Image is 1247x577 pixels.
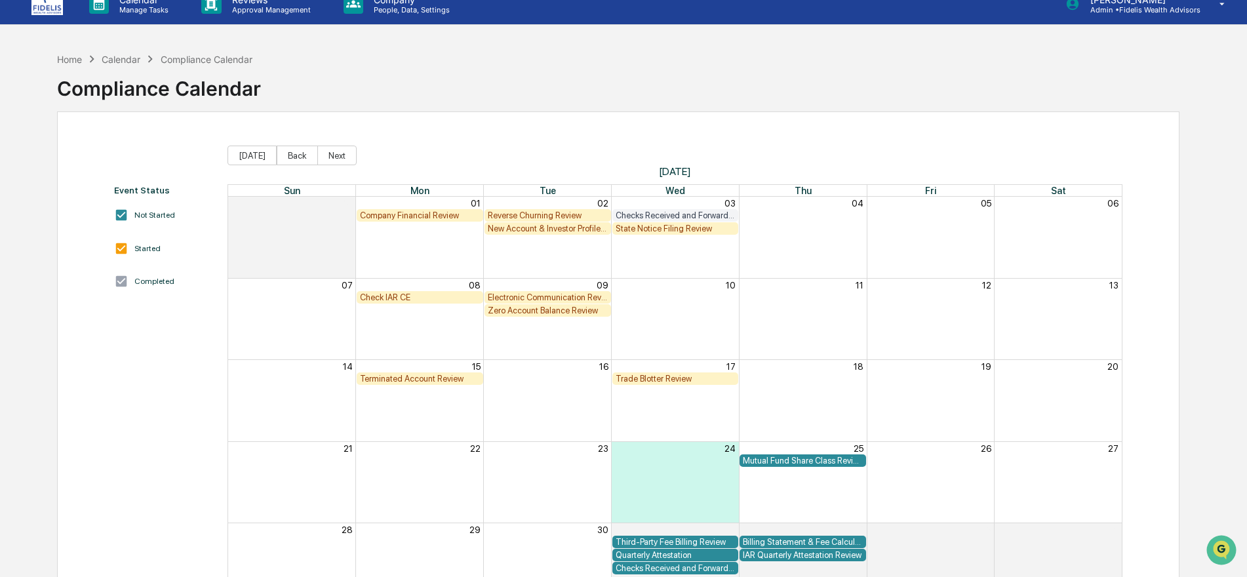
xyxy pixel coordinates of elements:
[1080,5,1200,14] p: Admin • Fidelis Wealth Advisors
[1108,443,1118,454] button: 27
[130,222,159,232] span: Pylon
[854,361,863,372] button: 18
[228,146,277,165] button: [DATE]
[1109,280,1118,290] button: 13
[360,374,480,384] div: Terminated Account Review
[616,374,736,384] div: Trade Blotter Review
[1107,361,1118,372] button: 20
[488,210,608,220] div: Reverse Churning Review
[363,5,456,14] p: People, Data, Settings
[57,54,82,65] div: Home
[852,525,863,535] button: 02
[665,185,685,196] span: Wed
[469,525,481,535] button: 29
[981,361,991,372] button: 19
[228,165,1122,178] span: [DATE]
[616,224,736,233] div: State Notice Filing Review
[1051,185,1066,196] span: Sat
[852,198,863,209] button: 04
[109,5,175,14] p: Manage Tasks
[45,100,215,113] div: Start new chat
[743,537,863,547] div: Billing Statement & Fee Calculations Report Review
[795,185,812,196] span: Thu
[472,361,481,372] button: 15
[488,292,608,302] div: Electronic Communication Review
[344,198,353,209] button: 31
[724,198,736,209] button: 03
[726,525,736,535] button: 01
[471,198,481,209] button: 01
[488,224,608,233] div: New Account & Investor Profile Review
[344,443,353,454] button: 21
[134,244,161,253] div: Started
[95,167,106,177] div: 🗄️
[26,165,85,178] span: Preclearance
[599,361,608,372] button: 16
[925,185,936,196] span: Fri
[616,550,736,560] div: Quarterly Attestation
[277,146,318,165] button: Back
[342,525,353,535] button: 28
[134,210,175,220] div: Not Started
[743,456,863,466] div: Mutual Fund Share Class Review
[597,280,608,290] button: 09
[108,165,163,178] span: Attestations
[981,198,991,209] button: 05
[724,443,736,454] button: 24
[540,185,556,196] span: Tue
[102,54,140,65] div: Calendar
[616,563,736,573] div: Checks Received and Forwarded Log
[284,185,300,196] span: Sun
[982,280,991,290] button: 12
[980,525,991,535] button: 03
[488,306,608,315] div: Zero Account Balance Review
[343,361,353,372] button: 14
[360,292,480,302] div: Check IAR CE
[598,443,608,454] button: 23
[360,210,480,220] div: Company Financial Review
[743,550,863,560] div: IAR Quarterly Attestation Review
[134,277,174,286] div: Completed
[469,280,481,290] button: 08
[1107,525,1118,535] button: 04
[726,280,736,290] button: 10
[13,28,239,49] p: How can we help?
[616,210,736,220] div: Checks Received and Forwarded Log
[26,190,83,203] span: Data Lookup
[222,5,317,14] p: Approval Management
[981,443,991,454] button: 26
[856,280,863,290] button: 11
[726,361,736,372] button: 17
[1107,198,1118,209] button: 06
[854,443,863,454] button: 25
[410,185,429,196] span: Mon
[597,198,608,209] button: 02
[161,54,252,65] div: Compliance Calendar
[92,222,159,232] a: Powered byPylon
[8,160,90,184] a: 🖐️Preclearance
[114,185,215,195] div: Event Status
[597,525,608,535] button: 30
[470,443,481,454] button: 22
[223,104,239,120] button: Start new chat
[13,191,24,202] div: 🔎
[8,185,88,209] a: 🔎Data Lookup
[1205,534,1240,569] iframe: Open customer support
[13,100,37,124] img: 1746055101610-c473b297-6a78-478c-a979-82029cc54cd1
[90,160,168,184] a: 🗄️Attestations
[45,113,166,124] div: We're available if you need us!
[13,167,24,177] div: 🖐️
[342,280,353,290] button: 07
[317,146,357,165] button: Next
[57,66,261,100] div: Compliance Calendar
[616,537,736,547] div: Third-Party Fee Billing Review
